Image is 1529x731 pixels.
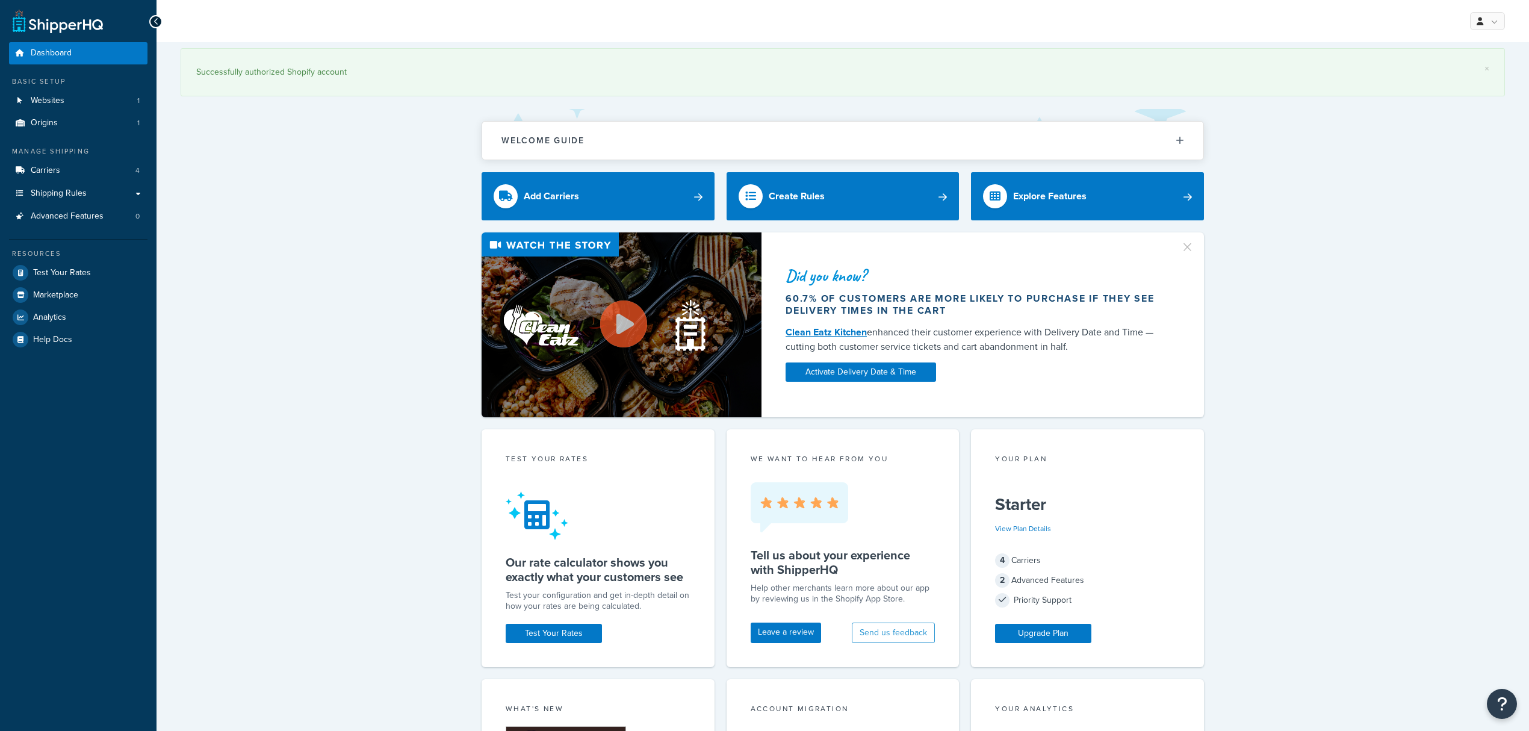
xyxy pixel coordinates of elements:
[506,624,602,643] a: Test Your Rates
[852,623,935,643] button: Send us feedback
[751,583,935,605] p: Help other merchants learn more about our app by reviewing us in the Shopify App Store.
[31,188,87,199] span: Shipping Rules
[995,523,1051,534] a: View Plan Details
[501,136,585,145] h2: Welcome Guide
[135,211,140,222] span: 0
[9,329,147,350] a: Help Docs
[31,211,104,222] span: Advanced Features
[482,122,1203,160] button: Welcome Guide
[995,495,1180,514] h5: Starter
[1484,64,1489,73] a: ×
[9,205,147,228] a: Advanced Features0
[9,262,147,284] a: Test Your Rates
[9,90,147,112] a: Websites1
[9,112,147,134] li: Origins
[971,172,1204,220] a: Explore Features
[482,232,761,417] img: Video thumbnail
[9,306,147,328] a: Analytics
[995,553,1010,568] span: 4
[9,42,147,64] a: Dashboard
[995,453,1180,467] div: Your Plan
[524,188,579,205] div: Add Carriers
[31,118,58,128] span: Origins
[506,590,690,612] div: Test your configuration and get in-depth detail on how your rates are being calculated.
[9,160,147,182] li: Carriers
[482,172,715,220] a: Add Carriers
[9,205,147,228] li: Advanced Features
[786,362,936,382] a: Activate Delivery Date & Time
[506,703,690,717] div: What's New
[31,166,60,176] span: Carriers
[995,703,1180,717] div: Your Analytics
[995,572,1180,589] div: Advanced Features
[31,48,72,58] span: Dashboard
[9,146,147,157] div: Manage Shipping
[33,313,66,323] span: Analytics
[9,90,147,112] li: Websites
[786,293,1166,317] div: 60.7% of customers are more likely to purchase if they see delivery times in the cart
[786,325,867,339] a: Clean Eatz Kitchen
[137,96,140,106] span: 1
[9,112,147,134] a: Origins1
[1487,689,1517,719] button: Open Resource Center
[769,188,825,205] div: Create Rules
[137,118,140,128] span: 1
[135,166,140,176] span: 4
[751,548,935,577] h5: Tell us about your experience with ShipperHQ
[1013,188,1087,205] div: Explore Features
[9,182,147,205] a: Shipping Rules
[751,623,821,643] a: Leave a review
[9,284,147,306] a: Marketplace
[33,335,72,345] span: Help Docs
[751,703,935,717] div: Account Migration
[9,249,147,259] div: Resources
[31,96,64,106] span: Websites
[9,160,147,182] a: Carriers4
[9,76,147,87] div: Basic Setup
[995,624,1091,643] a: Upgrade Plan
[995,592,1180,609] div: Priority Support
[786,325,1166,354] div: enhanced their customer experience with Delivery Date and Time — cutting both customer service ti...
[751,453,935,464] p: we want to hear from you
[506,453,690,467] div: Test your rates
[727,172,960,220] a: Create Rules
[33,290,78,300] span: Marketplace
[506,555,690,584] h5: Our rate calculator shows you exactly what your customers see
[786,267,1166,284] div: Did you know?
[995,552,1180,569] div: Carriers
[196,64,1489,81] div: Successfully authorized Shopify account
[33,268,91,278] span: Test Your Rates
[995,573,1010,588] span: 2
